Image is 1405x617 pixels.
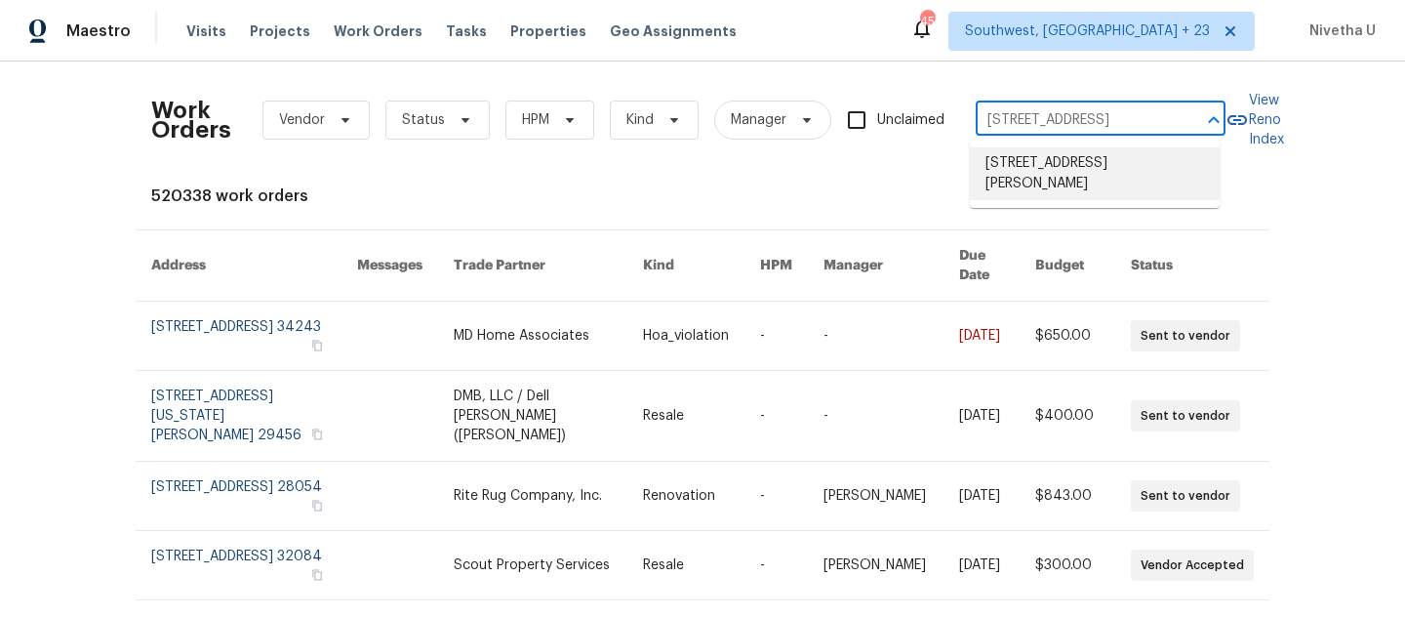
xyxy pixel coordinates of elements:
[808,371,943,462] td: -
[510,21,586,41] span: Properties
[920,12,934,31] div: 457
[402,110,445,130] span: Status
[1225,91,1284,149] a: View Reno Index
[610,21,737,41] span: Geo Assignments
[627,302,744,371] td: Hoa_violation
[438,371,626,462] td: DMB, LLC / Dell [PERSON_NAME] ([PERSON_NAME])
[744,531,808,600] td: -
[627,371,744,462] td: Resale
[308,337,326,354] button: Copy Address
[731,110,786,130] span: Manager
[744,371,808,462] td: -
[1200,106,1227,134] button: Close
[1302,21,1376,41] span: Nivetha U
[438,230,626,302] th: Trade Partner
[808,302,943,371] td: -
[438,531,626,600] td: Scout Property Services
[250,21,310,41] span: Projects
[151,101,231,140] h2: Work Orders
[279,110,325,130] span: Vendor
[522,110,549,130] span: HPM
[877,110,944,131] span: Unclaimed
[341,230,438,302] th: Messages
[808,230,943,302] th: Manager
[626,110,654,130] span: Kind
[627,462,744,531] td: Renovation
[970,147,1220,200] li: [STREET_ADDRESS][PERSON_NAME]
[808,462,943,531] td: [PERSON_NAME]
[627,230,744,302] th: Kind
[976,105,1171,136] input: Enter in an address
[438,462,626,531] td: Rite Rug Company, Inc.
[438,302,626,371] td: MD Home Associates
[744,230,808,302] th: HPM
[151,186,1254,206] div: 520338 work orders
[308,566,326,584] button: Copy Address
[1115,230,1269,302] th: Status
[66,21,131,41] span: Maestro
[308,426,326,443] button: Copy Address
[744,302,808,371] td: -
[965,21,1210,41] span: Southwest, [GEOGRAPHIC_DATA] + 23
[744,462,808,531] td: -
[446,24,487,38] span: Tasks
[808,531,943,600] td: [PERSON_NAME]
[186,21,226,41] span: Visits
[627,531,744,600] td: Resale
[334,21,422,41] span: Work Orders
[308,497,326,514] button: Copy Address
[1020,230,1115,302] th: Budget
[943,230,1020,302] th: Due Date
[136,230,341,302] th: Address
